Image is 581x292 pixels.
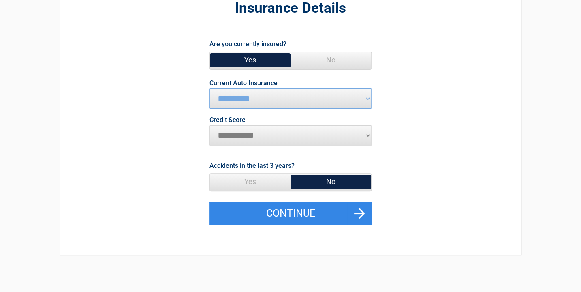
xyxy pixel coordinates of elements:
[209,202,372,225] button: Continue
[209,117,246,123] label: Credit Score
[290,52,371,68] span: No
[210,52,290,68] span: Yes
[209,80,278,86] label: Current Auto Insurance
[290,174,371,190] span: No
[210,174,290,190] span: Yes
[209,160,295,171] label: Accidents in the last 3 years?
[209,39,286,49] label: Are you currently insured?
